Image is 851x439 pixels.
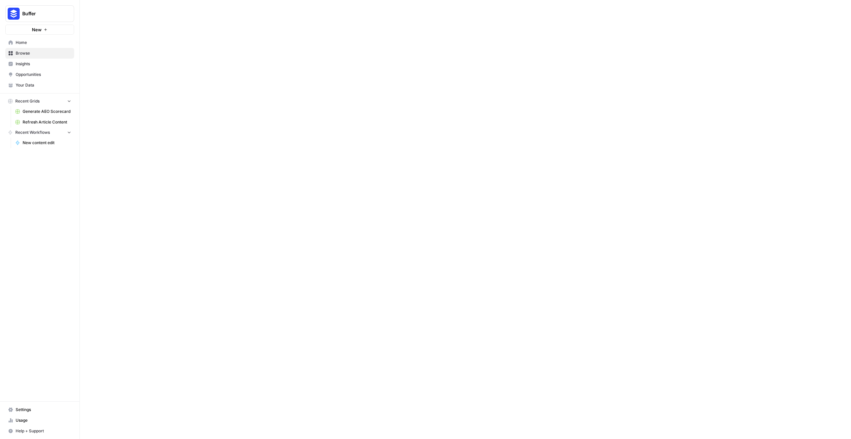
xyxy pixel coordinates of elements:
button: Help + Support [5,426,74,436]
span: Help + Support [16,428,71,434]
button: Workspace: Buffer [5,5,74,22]
a: Insights [5,59,74,69]
a: Refresh Article Content [12,117,74,127]
span: Generate AEO Scorecard [23,109,71,114]
button: New [5,25,74,35]
a: Opportunities [5,69,74,80]
span: Buffer [22,10,62,17]
span: New [32,26,42,33]
a: New content edit [12,137,74,148]
span: Home [16,40,71,46]
button: Recent Grids [5,96,74,106]
img: Buffer Logo [8,8,20,20]
span: Opportunities [16,72,71,78]
span: Insights [16,61,71,67]
span: Browse [16,50,71,56]
span: Recent Workflows [15,129,50,135]
span: Recent Grids [15,98,40,104]
span: Refresh Article Content [23,119,71,125]
span: Your Data [16,82,71,88]
span: Settings [16,407,71,413]
a: Browse [5,48,74,59]
a: Home [5,37,74,48]
a: Usage [5,415,74,426]
span: Usage [16,417,71,423]
span: New content edit [23,140,71,146]
a: Settings [5,404,74,415]
a: Generate AEO Scorecard [12,106,74,117]
a: Your Data [5,80,74,91]
button: Recent Workflows [5,127,74,137]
